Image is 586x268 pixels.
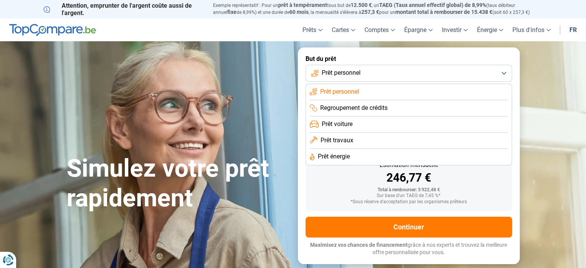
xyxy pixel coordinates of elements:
[379,2,486,8] span: TAEG (Taux annuel effectif global) de 8,99%
[213,2,543,16] p: Exemple représentatif : Pour un tous but de , un (taux débiteur annuel de 8,99%) et une durée de ...
[306,55,512,62] label: But du prêt
[9,24,96,36] img: TopCompare
[321,136,353,145] span: Prêt travaux
[289,9,309,15] span: 60 mois
[306,217,512,238] button: Continuer
[400,19,437,41] a: Épargne
[322,69,361,77] span: Prêt personnel
[395,9,492,15] span: montant total à rembourser de 15.438 €
[310,242,408,248] span: Maximisez vos chances de financement
[312,172,506,184] div: 246,77 €
[306,241,512,256] p: grâce à nos experts et trouvez la meilleure offre personnalisée pour vous.
[312,199,506,205] div: *Sous réserve d'acceptation par les organismes prêteurs
[508,19,555,41] a: Plus d'infos
[298,19,327,41] a: Prêts
[312,193,506,199] div: Sur base d'un TAEG de 7,45 %*
[437,19,472,41] a: Investir
[44,2,204,17] p: Attention, emprunter de l'argent coûte aussi de l'argent.
[67,154,289,213] h1: Simulez votre prêt rapidement
[322,120,353,128] span: Prêt voiture
[327,19,360,41] a: Cartes
[472,19,508,41] a: Énergie
[278,2,327,8] span: prêt à tempérament
[312,162,506,168] div: Estimation mensuelle
[318,152,350,161] span: Prêt énergie
[351,2,372,8] span: 12.500 €
[306,65,512,82] button: Prêt personnel
[565,19,581,41] a: fr
[360,19,400,41] a: Comptes
[320,104,388,112] span: Regroupement de crédits
[361,9,379,15] span: 257,3 €
[227,9,237,15] span: fixe
[320,88,359,96] span: Prêt personnel
[312,187,506,193] div: Total à rembourser: 5 922,48 €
